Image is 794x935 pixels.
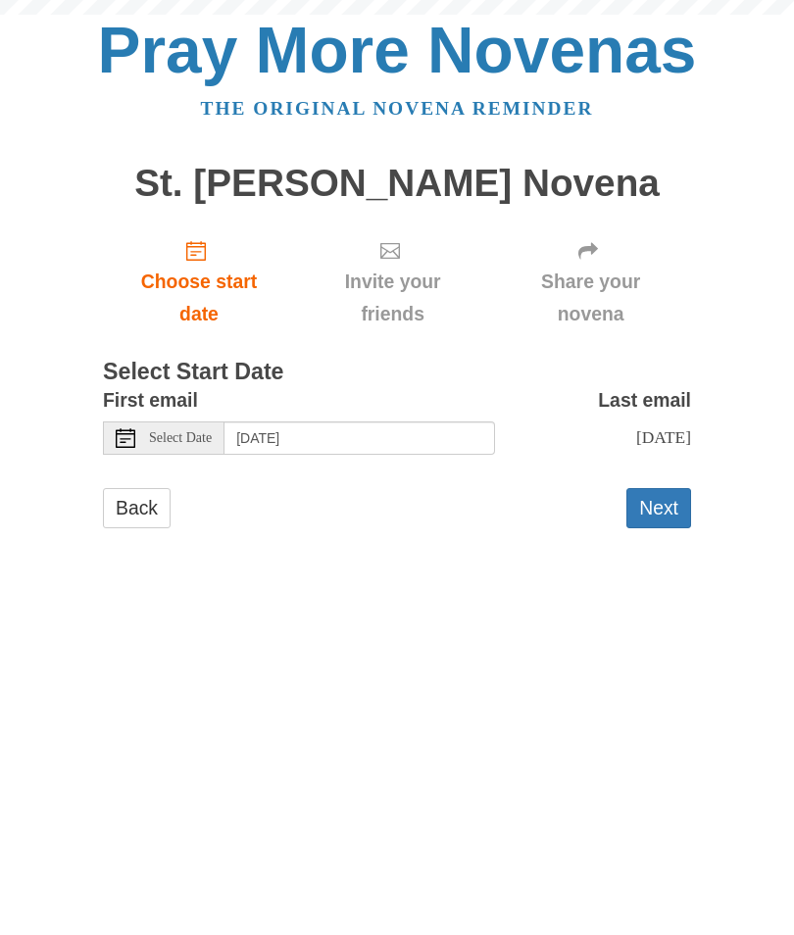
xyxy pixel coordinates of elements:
[636,427,691,447] span: [DATE]
[103,163,691,205] h1: St. [PERSON_NAME] Novena
[626,488,691,528] button: Next
[315,266,471,330] span: Invite your friends
[490,223,691,340] div: Click "Next" to confirm your start date first.
[510,266,671,330] span: Share your novena
[98,14,697,86] a: Pray More Novenas
[123,266,275,330] span: Choose start date
[103,360,691,385] h3: Select Start Date
[295,223,490,340] div: Click "Next" to confirm your start date first.
[103,488,171,528] a: Back
[201,98,594,119] a: The original novena reminder
[598,384,691,417] label: Last email
[103,223,295,340] a: Choose start date
[103,384,198,417] label: First email
[149,431,212,445] span: Select Date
